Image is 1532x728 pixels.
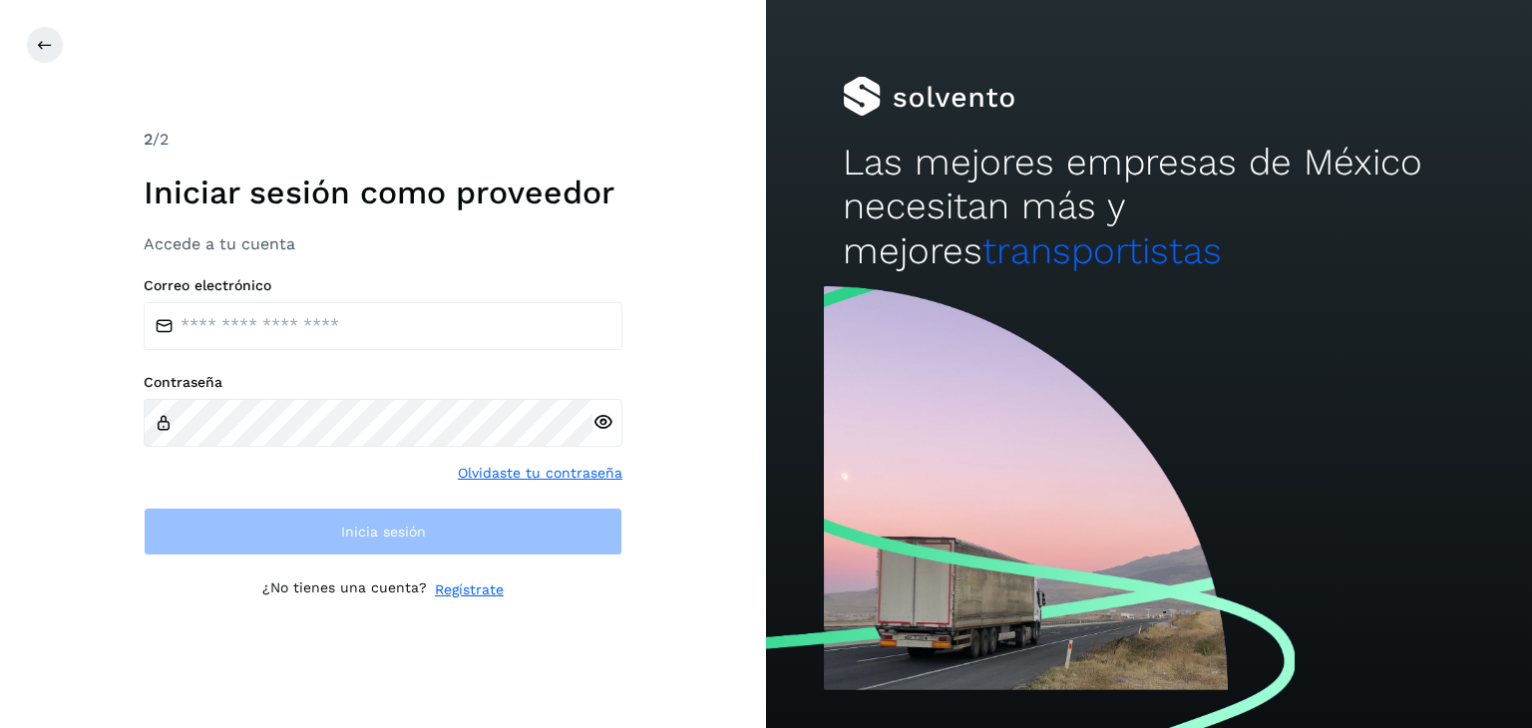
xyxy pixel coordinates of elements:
[144,277,622,294] label: Correo electrónico
[144,508,622,555] button: Inicia sesión
[144,174,622,211] h1: Iniciar sesión como proveedor
[458,463,622,484] a: Olvidaste tu contraseña
[843,141,1455,273] h2: Las mejores empresas de México necesitan más y mejores
[144,128,622,152] div: /2
[144,374,622,391] label: Contraseña
[144,234,622,253] h3: Accede a tu cuenta
[341,525,426,539] span: Inicia sesión
[262,579,427,600] p: ¿No tienes una cuenta?
[144,130,153,149] span: 2
[982,229,1222,272] span: transportistas
[435,579,504,600] a: Regístrate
